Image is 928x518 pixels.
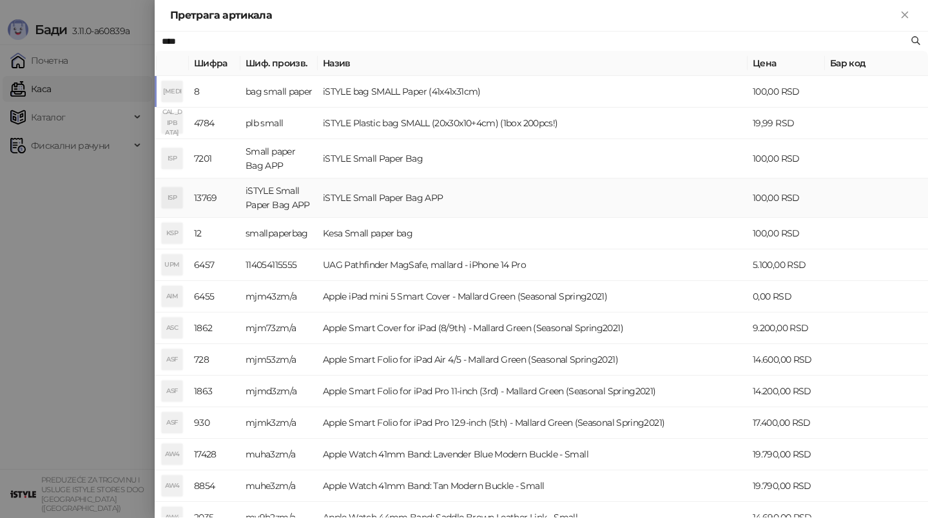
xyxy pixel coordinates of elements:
[318,108,748,139] td: iSTYLE Plastic bag SMALL (20x30x10+4cm) (1box 200pcs!)
[240,439,318,470] td: muha3zm/a
[189,139,240,178] td: 7201
[748,344,825,376] td: 14.600,00 RSD
[189,108,240,139] td: 4784
[240,76,318,108] td: bag small paper
[162,148,182,169] div: ISP
[240,376,318,407] td: mjmd3zm/a
[748,470,825,502] td: 19.790,00 RSD
[240,407,318,439] td: mjmk3zm/a
[240,249,318,281] td: 114054115555
[170,8,897,23] div: Претрага артикала
[318,344,748,376] td: Apple Smart Folio for iPad Air 4/5 - Mallard Green (Seasonal Spring2021)
[189,51,240,76] th: Шифра
[162,381,182,401] div: ASF
[162,412,182,433] div: ASF
[189,344,240,376] td: 728
[162,113,182,133] div: IPB
[240,108,318,139] td: plb small
[162,318,182,338] div: ASC
[318,76,748,108] td: iSTYLE bag SMALL Paper (41x41x31cm)
[318,249,748,281] td: UAG Pathfinder MagSafe, mallard - iPhone 14 Pro
[748,407,825,439] td: 17.400,00 RSD
[748,249,825,281] td: 5.100,00 RSD
[162,286,182,307] div: AIM
[189,470,240,502] td: 8854
[189,312,240,344] td: 1862
[748,108,825,139] td: 19,99 RSD
[162,444,182,465] div: AW4
[318,439,748,470] td: Apple Watch 41mm Band: Lavender Blue Modern Buckle - Small
[240,470,318,502] td: muhe3zm/a
[189,439,240,470] td: 17428
[162,254,182,275] div: UPM
[240,281,318,312] td: mjm43zm/a
[162,349,182,370] div: ASF
[162,475,182,496] div: AW4
[189,218,240,249] td: 12
[240,139,318,178] td: Small paper Bag APP
[318,376,748,407] td: Apple Smart Folio for iPad Pro 11-inch (3rd) - Mallard Green (Seasonal Spring2021)
[748,139,825,178] td: 100,00 RSD
[189,376,240,407] td: 1863
[318,281,748,312] td: Apple iPad mini 5 Smart Cover - Mallard Green (Seasonal Spring2021)
[748,178,825,218] td: 100,00 RSD
[748,51,825,76] th: Цена
[189,281,240,312] td: 6455
[240,344,318,376] td: mjm53zm/a
[897,8,913,23] button: Close
[162,81,182,102] div: [MEDICAL_DATA]
[318,178,748,218] td: iSTYLE Small Paper Bag APP
[240,312,318,344] td: mjm73zm/a
[240,178,318,218] td: iSTYLE Small Paper Bag APP
[748,218,825,249] td: 100,00 RSD
[748,76,825,108] td: 100,00 RSD
[748,312,825,344] td: 9.200,00 RSD
[189,249,240,281] td: 6457
[240,51,318,76] th: Шиф. произв.
[162,187,182,208] div: ISP
[748,376,825,407] td: 14.200,00 RSD
[189,76,240,108] td: 8
[189,178,240,218] td: 13769
[318,470,748,502] td: Apple Watch 41mm Band: Tan Modern Buckle - Small
[318,51,748,76] th: Назив
[318,218,748,249] td: Kesa Small paper bag
[318,312,748,344] td: Apple Smart Cover for iPad (8/9th) - Mallard Green (Seasonal Spring2021)
[748,439,825,470] td: 19.790,00 RSD
[240,218,318,249] td: smallpaperbag
[748,281,825,312] td: 0,00 RSD
[825,51,928,76] th: Бар код
[189,407,240,439] td: 930
[318,407,748,439] td: Apple Smart Folio for iPad Pro 12.9-inch (5th) - Mallard Green (Seasonal Spring2021)
[318,139,748,178] td: iSTYLE Small Paper Bag
[162,223,182,244] div: KSP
